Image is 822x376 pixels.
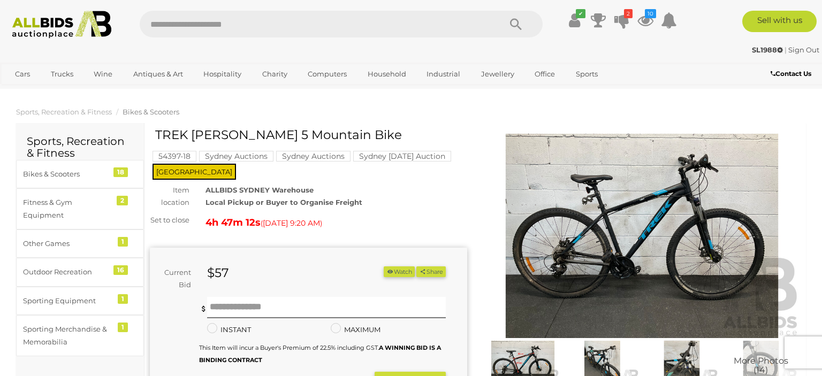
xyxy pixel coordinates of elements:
[255,65,294,83] a: Charity
[576,9,585,18] i: ✔
[752,45,785,54] a: SL1988
[199,344,441,364] small: This Item will incur a Buyer's Premium of 22.5% including GST.
[207,324,251,336] label: INSTANT
[614,11,630,30] a: 2
[205,217,261,228] strong: 4h 47m 12s
[624,9,633,18] i: 2
[276,151,351,162] mark: Sydney Auctions
[734,356,788,375] span: More Photos (14)
[483,134,801,338] img: TREK Marlin 5 Mountain Bike
[44,65,80,83] a: Trucks
[153,152,196,160] a: 54397-18
[8,83,98,101] a: [GEOGRAPHIC_DATA]
[27,135,133,159] h2: Sports, Recreation & Fitness
[153,151,196,162] mark: 54397-18
[6,11,118,39] img: Allbids.com.au
[742,11,817,32] a: Sell with us
[331,324,380,336] label: MAXIMUM
[16,258,144,286] a: Outdoor Recreation 16
[155,128,465,142] h1: TREK [PERSON_NAME] 5 Mountain Bike
[23,196,111,221] div: Fitness & Gym Equipment
[205,198,362,206] strong: Local Pickup or Buyer to Organise Freight
[528,65,562,83] a: Office
[569,65,605,83] a: Sports
[474,65,521,83] a: Jewellery
[384,266,415,278] li: Watch this item
[117,196,128,205] div: 2
[142,184,197,209] div: Item location
[87,65,119,83] a: Wine
[416,266,446,278] button: Share
[384,266,415,278] button: Watch
[205,186,314,194] strong: ALLBIDS SYDNEY Warehouse
[23,168,111,180] div: Bikes & Scooters
[113,265,128,275] div: 16
[16,315,144,356] a: Sporting Merchandise & Memorabilia 1
[16,160,144,188] a: Bikes & Scooters 18
[788,45,819,54] a: Sign Out
[23,323,111,348] div: Sporting Merchandise & Memorabilia
[142,214,197,226] div: Set to close
[301,65,354,83] a: Computers
[771,70,811,78] b: Contact Us
[123,108,179,116] a: Bikes & Scooters
[8,65,37,83] a: Cars
[23,237,111,250] div: Other Games
[353,152,451,160] a: Sydney [DATE] Auction
[150,266,199,291] div: Current Bid
[771,68,814,80] a: Contact Us
[118,323,128,332] div: 1
[207,265,229,280] strong: $57
[199,151,273,162] mark: Sydney Auctions
[23,295,111,307] div: Sporting Equipment
[567,11,583,30] a: ✔
[153,164,236,180] span: [GEOGRAPHIC_DATA]
[361,65,413,83] a: Household
[199,152,273,160] a: Sydney Auctions
[16,229,144,258] a: Other Games 1
[420,65,467,83] a: Industrial
[489,11,543,37] button: Search
[118,237,128,247] div: 1
[645,9,656,18] i: 10
[118,294,128,304] div: 1
[16,188,144,229] a: Fitness & Gym Equipment 2
[752,45,783,54] strong: SL1988
[353,151,451,162] mark: Sydney [DATE] Auction
[785,45,787,54] span: |
[276,152,351,160] a: Sydney Auctions
[261,219,322,227] span: ( )
[263,218,320,228] span: [DATE] 9:20 AM
[16,287,144,315] a: Sporting Equipment 1
[126,65,190,83] a: Antiques & Art
[16,108,112,116] a: Sports, Recreation & Fitness
[113,167,128,177] div: 18
[637,11,653,30] a: 10
[196,65,248,83] a: Hospitality
[23,266,111,278] div: Outdoor Recreation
